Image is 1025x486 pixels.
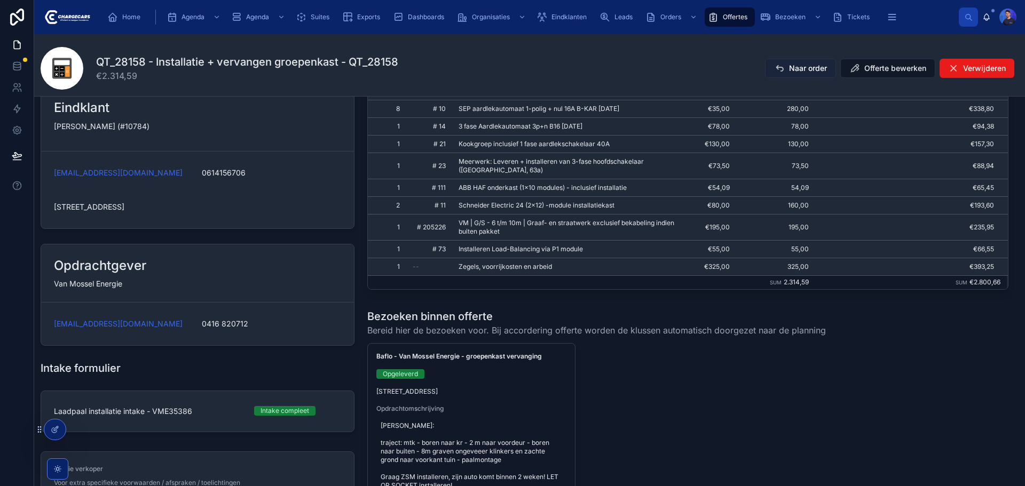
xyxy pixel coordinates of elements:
[743,162,809,170] span: 73,50
[642,7,703,27] a: Orders
[689,223,730,232] span: €195,00
[54,318,183,329] a: [EMAIL_ADDRESS][DOMAIN_NAME]
[96,69,398,82] span: €2.314,59
[743,140,809,148] span: 130,00
[367,309,826,324] h1: Bezoeken binnen offerte
[163,7,226,27] a: Agenda
[743,122,809,131] span: 78,00
[41,361,121,376] h1: Intake formulier
[459,122,582,131] span: 3 fase Aardlekautomaat 3p+n B16 [DATE]
[413,223,446,232] span: # 205226
[864,63,926,74] span: Offerte bewerken
[54,257,146,274] h2: Opdrachtgever
[784,278,809,286] span: 2.314,59
[765,59,836,78] button: Naar order
[689,262,730,271] span: €325,00
[459,201,614,210] span: Schneider Electric 24 (2x12) -module installatiekast
[376,352,542,360] strong: Baflo - Van Mossel Energie - groepenkast vervanging
[413,262,419,271] span: --
[376,387,566,396] span: [STREET_ADDRESS]
[381,162,400,170] span: 1
[96,54,398,69] h1: QT_28158 - Installatie + vervangen groepenkast - QT_28158
[182,13,204,21] span: Agenda
[816,223,994,232] span: €235,95
[54,406,241,417] span: Laadpaal installatie intake - VME35386
[743,201,809,210] span: 160,00
[689,184,730,192] span: €54,09
[459,157,676,174] span: Meerwerk: Leveren + installeren van 3-fase hoofdschakelaar ([GEOGRAPHIC_DATA], 63a)
[413,122,446,131] span: # 14
[459,245,583,253] span: Installeren Load-Balancing via P1 module
[228,7,290,27] a: Agenda
[413,162,446,170] span: # 23
[789,63,827,74] span: Naar order
[743,245,809,253] span: 55,00
[551,13,587,21] span: Eindklanten
[367,324,826,337] span: Bereid hier de bezoeken voor. Bij accordering offerte worden de klussen automatisch doorgezet naa...
[743,223,809,232] span: 195,00
[689,245,730,253] span: €55,00
[202,318,341,329] span: 0416 820712
[689,105,730,113] span: €35,00
[816,184,994,192] span: €65,45
[940,59,1014,78] button: Verwijderen
[472,13,510,21] span: Organisaties
[54,168,183,178] a: [EMAIL_ADDRESS][DOMAIN_NAME]
[533,7,594,27] a: Eindklanten
[381,245,400,253] span: 1
[757,7,827,27] a: Bezoeken
[816,201,994,210] span: €193,60
[459,105,619,113] span: SEP aardlekautomaat 1-polig + nul 16A B-KAR [DATE]
[383,369,418,379] div: Opgeleverd
[840,59,935,78] button: Offerte bewerken
[381,184,400,192] span: 1
[202,168,341,178] span: 0614156706
[816,105,994,113] span: €338,80
[381,262,400,271] span: 1
[770,280,782,285] small: Sum
[829,7,877,27] a: Tickets
[614,13,633,21] span: Leads
[459,140,610,148] span: Kookgroep inclusief 1 fase aardlekschakelaar 40A
[54,121,341,132] p: [PERSON_NAME] (#10784)
[596,7,640,27] a: Leads
[54,202,341,212] span: [STREET_ADDRESS]
[413,105,446,113] span: # 10
[705,7,755,27] a: Offertes
[376,404,566,413] span: Opdrachtomschrijving
[413,201,446,210] span: # 11
[816,162,994,170] span: €88,94
[689,140,730,148] span: €130,00
[54,99,109,116] h2: Eindklant
[293,7,337,27] a: Suites
[454,7,531,27] a: Organisaties
[413,140,446,148] span: # 21
[963,63,1006,74] span: Verwijderen
[847,13,870,21] span: Tickets
[816,140,994,148] span: €157,30
[775,13,806,21] span: Bezoeken
[41,391,354,432] a: Laadpaal installatie intake - VME35386Intake compleet
[743,105,809,113] span: 280,00
[459,219,676,236] span: VM | G/S - 6 t/m 10m | Graaf- en straatwerk exclusief bekabeling indien buiten pakket
[689,162,730,170] span: €73,50
[122,13,140,21] span: Home
[413,184,446,192] span: # 111
[816,122,994,131] span: €94,38
[246,13,269,21] span: Agenda
[381,201,400,210] span: 2
[390,7,452,27] a: Dashboards
[689,122,730,131] span: €78,00
[339,7,388,27] a: Exports
[969,278,1000,286] span: €2.800,66
[54,279,122,288] span: Van Mossel Energie
[816,245,994,253] span: €66,55
[43,9,90,26] img: App logo
[723,13,747,21] span: Offertes
[816,262,994,271] span: €393,25
[459,262,552,271] span: Zegels, voorrijkosten en arbeid
[459,184,627,192] span: ABB HAF onderkast (1x10 modules) - inclusief installatie
[381,105,400,113] span: 8
[743,262,809,271] span: 325,00
[99,5,959,29] div: scrollable content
